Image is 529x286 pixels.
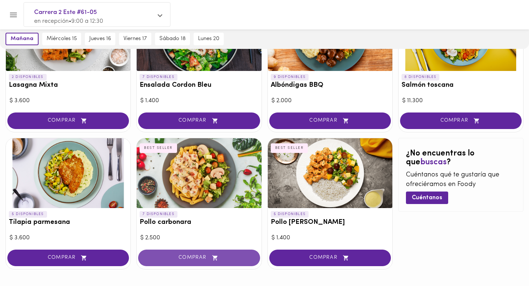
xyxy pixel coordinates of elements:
h3: Tilapia parmesana [9,219,127,226]
div: $ 3.600 [10,97,127,105]
span: COMPRAR [17,255,120,261]
button: jueves 16 [85,33,115,45]
span: Cuéntanos [412,194,442,201]
button: lunes 20 [194,33,224,45]
button: COMPRAR [269,112,391,129]
button: miércoles 15 [42,33,81,45]
div: Pollo Tikka Massala [268,138,392,208]
div: $ 1.400 [271,234,389,242]
span: lunes 20 [198,36,219,42]
div: BEST SELLER [271,143,308,153]
p: 5 DISPONIBLES [9,211,47,218]
button: COMPRAR [269,250,391,266]
button: viernes 17 [119,33,151,45]
p: 7 DISPONIBLES [140,74,177,81]
span: COMPRAR [17,118,120,124]
button: mañana [6,33,39,45]
iframe: Messagebird Livechat Widget [486,243,522,279]
div: $ 2.500 [140,234,258,242]
span: COMPRAR [278,255,382,261]
span: miércoles 15 [47,36,77,42]
span: viernes 17 [123,36,147,42]
span: en recepción • 9:00 a 12:30 [34,18,103,24]
h2: ¿No encuentras lo que ? [406,149,516,167]
h3: Pollo [PERSON_NAME] [271,219,389,226]
div: $ 3.600 [10,234,127,242]
button: sábado 18 [155,33,190,45]
span: COMPRAR [278,118,382,124]
button: COMPRAR [7,250,129,266]
span: COMPRAR [409,118,512,124]
button: COMPRAR [400,112,522,129]
span: COMPRAR [147,118,251,124]
button: Cuéntanos [406,192,448,204]
p: 7 DISPONIBLES [140,211,177,218]
span: Carrera 2 Este #61-05 [34,8,152,17]
div: BEST SELLER [140,143,177,153]
div: $ 2.000 [271,97,389,105]
button: COMPRAR [138,250,260,266]
h3: Salmón toscana [402,82,520,89]
p: 5 DISPONIBLES [271,211,309,218]
div: Tilapia parmesana [6,138,130,208]
span: buscas [420,158,447,167]
span: mañana [11,36,33,42]
div: $ 1.400 [140,97,258,105]
div: $ 11.300 [402,97,519,105]
span: COMPRAR [147,255,251,261]
p: 9 DISPONIBLES [271,74,309,81]
span: sábado 18 [159,36,186,42]
button: COMPRAR [138,112,260,129]
h3: Lasagna Mixta [9,82,127,89]
button: Menu [4,6,22,24]
p: Cuéntanos qué te gustaría que ofreciéramos en Foody [406,171,516,189]
p: 8 DISPONIBLES [402,74,440,81]
h3: Ensalada Cordon Bleu [140,82,258,89]
h3: Pollo carbonara [140,219,258,226]
span: jueves 16 [89,36,111,42]
h3: Albóndigas BBQ [271,82,389,89]
div: Pollo carbonara [137,138,261,208]
p: 2 DISPONIBLES [9,74,47,81]
button: COMPRAR [7,112,129,129]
